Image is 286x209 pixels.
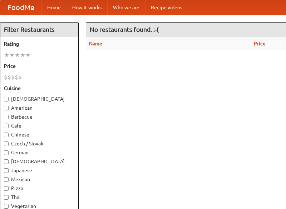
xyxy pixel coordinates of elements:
label: Japanese [4,167,75,174]
input: Barbecue [4,115,9,119]
label: Czech / Slovak [4,140,75,147]
input: Pizza [4,186,9,191]
li: ★ [25,51,31,59]
label: [DEMOGRAPHIC_DATA] [4,158,75,165]
label: Mexican [4,176,75,183]
input: [DEMOGRAPHIC_DATA] [4,159,9,164]
li: ★ [15,51,20,59]
label: Barbecue [4,113,75,120]
a: Who we are [107,0,145,15]
label: Cafe [4,122,75,129]
li: ★ [9,51,15,59]
li: ★ [20,51,25,59]
h5: Price [4,63,75,70]
h4: Filter Restaurants [0,23,78,37]
input: Japanese [4,168,9,173]
input: Czech / Slovak [4,141,9,146]
li: ★ [4,51,9,59]
li: $ [4,73,8,81]
input: Chinese [4,133,9,137]
a: FoodMe [0,0,41,15]
a: Price [254,41,266,46]
a: Home [41,0,66,15]
h5: Cuisine [4,85,75,92]
input: German [4,150,9,155]
a: Recipe videos [145,0,188,15]
input: American [4,106,9,110]
li: $ [18,73,22,81]
label: American [4,104,75,111]
li: $ [8,73,11,81]
input: [DEMOGRAPHIC_DATA] [4,97,9,101]
li: $ [15,73,18,81]
label: German [4,149,75,156]
input: Mexican [4,177,9,182]
a: How it works [66,0,107,15]
input: Cafe [4,124,9,128]
label: [DEMOGRAPHIC_DATA] [4,95,75,103]
label: Chinese [4,131,75,138]
h5: Rating [4,40,75,48]
label: Pizza [4,185,75,192]
label: Thai [4,194,75,201]
input: Thai [4,195,9,200]
input: Vegetarian [4,204,9,209]
li: $ [11,73,15,81]
a: Name [89,41,102,46]
ng-pluralize: No restaurants found. :-( [90,26,159,33]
